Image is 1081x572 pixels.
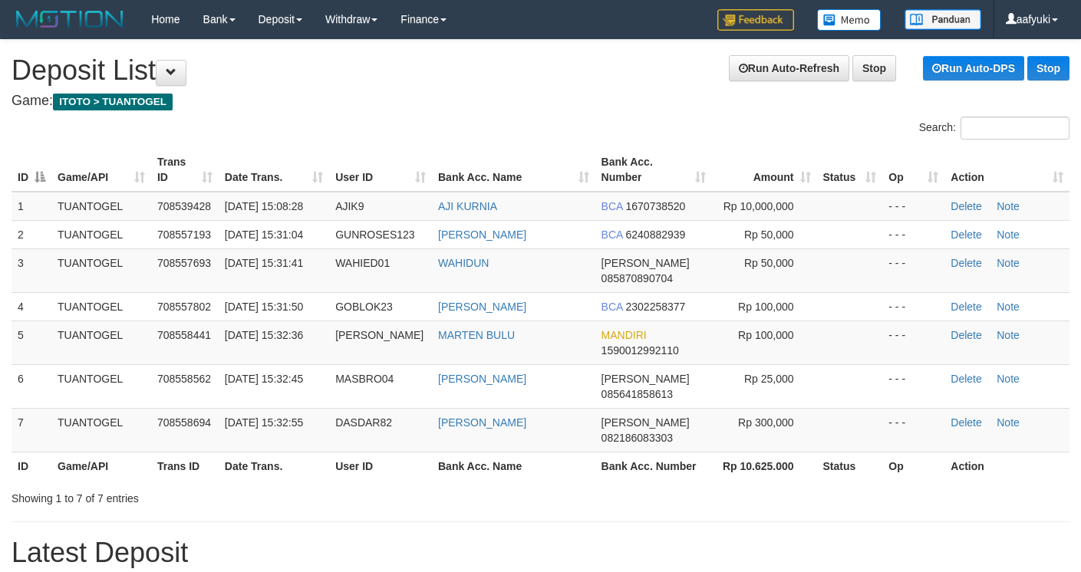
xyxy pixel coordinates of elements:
a: Delete [951,301,981,313]
th: Action: activate to sort column ascending [944,148,1069,192]
span: [DATE] 15:08:28 [225,200,303,212]
h4: Game: [12,94,1069,109]
a: Run Auto-Refresh [729,55,849,81]
a: Delete [951,200,981,212]
td: - - - [882,192,944,221]
td: 7 [12,408,51,452]
th: ID [12,452,51,480]
span: [DATE] 15:31:04 [225,228,303,241]
a: Note [997,200,1020,212]
span: Copy 085870890704 to clipboard [601,272,673,284]
a: Stop [1027,56,1069,81]
span: Rp 50,000 [744,257,794,269]
a: Delete [951,329,981,341]
span: MANDIRI [601,329,647,341]
span: Rp 300,000 [738,416,793,429]
h1: Deposit List [12,55,1069,86]
span: 708557693 [157,257,211,269]
img: MOTION_logo.png [12,8,128,31]
a: MARTEN BULU [438,329,515,341]
th: ID: activate to sort column descending [12,148,51,192]
td: - - - [882,321,944,364]
a: Delete [951,257,981,269]
th: Amount: activate to sort column ascending [712,148,817,192]
td: TUANTOGEL [51,248,151,292]
span: Copy 2302258377 to clipboard [626,301,686,313]
td: TUANTOGEL [51,364,151,408]
span: MASBRO04 [335,373,394,385]
td: TUANTOGEL [51,292,151,321]
td: - - - [882,408,944,452]
a: Run Auto-DPS [923,56,1024,81]
span: [PERSON_NAME] [601,257,690,269]
th: Date Trans. [219,452,329,480]
td: TUANTOGEL [51,220,151,248]
td: - - - [882,248,944,292]
td: 5 [12,321,51,364]
th: Trans ID [151,452,219,480]
span: [DATE] 15:31:50 [225,301,303,313]
td: 6 [12,364,51,408]
th: Bank Acc. Number [595,452,712,480]
td: TUANTOGEL [51,321,151,364]
td: 2 [12,220,51,248]
span: Copy 6240882939 to clipboard [626,228,686,241]
span: 708558562 [157,373,211,385]
th: Bank Acc. Name [432,452,595,480]
td: 1 [12,192,51,221]
span: Rp 50,000 [744,228,794,241]
span: BCA [601,301,623,313]
span: [DATE] 15:32:36 [225,329,303,341]
th: Status [817,452,883,480]
span: GOBLOK23 [335,301,393,313]
span: [DATE] 15:32:45 [225,373,303,385]
span: [DATE] 15:31:41 [225,257,303,269]
span: AJIK9 [335,200,364,212]
th: User ID: activate to sort column ascending [329,148,432,192]
span: DASDAR82 [335,416,392,429]
a: Stop [852,55,896,81]
span: WAHIED01 [335,257,390,269]
span: BCA [601,200,623,212]
img: Feedback.jpg [717,9,794,31]
a: Note [997,373,1020,385]
th: Status: activate to sort column ascending [817,148,883,192]
td: TUANTOGEL [51,192,151,221]
a: Delete [951,416,981,429]
img: panduan.png [905,9,981,30]
th: Bank Acc. Number: activate to sort column ascending [595,148,712,192]
span: [PERSON_NAME] [601,373,690,385]
span: Rp 25,000 [744,373,794,385]
td: - - - [882,292,944,321]
th: Date Trans.: activate to sort column ascending [219,148,329,192]
th: Rp 10.625.000 [712,452,817,480]
span: 708558441 [157,329,211,341]
label: Search: [919,117,1069,140]
a: [PERSON_NAME] [438,228,526,241]
span: 708557193 [157,228,211,241]
h1: Latest Deposit [12,537,1069,568]
span: Rp 100,000 [738,329,793,341]
a: Delete [951,228,981,241]
td: 4 [12,292,51,321]
th: Game/API [51,452,151,480]
a: Note [997,301,1020,313]
th: Game/API: activate to sort column ascending [51,148,151,192]
a: Note [997,329,1020,341]
a: WAHIDUN [438,257,489,269]
span: BCA [601,228,623,241]
td: - - - [882,364,944,408]
span: [PERSON_NAME] [335,329,424,341]
td: TUANTOGEL [51,408,151,452]
th: Op [882,452,944,480]
input: Search: [961,117,1069,140]
th: Op: activate to sort column ascending [882,148,944,192]
img: Button%20Memo.svg [817,9,882,31]
span: Copy 085641858613 to clipboard [601,388,673,400]
span: Copy 082186083303 to clipboard [601,432,673,444]
span: Copy 1670738520 to clipboard [626,200,686,212]
span: GUNROSES123 [335,228,414,241]
td: - - - [882,220,944,248]
span: 708557802 [157,301,211,313]
span: Rp 10,000,000 [723,200,794,212]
